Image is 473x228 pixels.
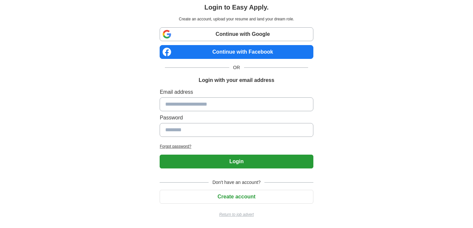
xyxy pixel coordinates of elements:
[160,88,313,96] label: Email address
[160,45,313,59] a: Continue with Facebook
[160,212,313,217] a: Return to job advert
[160,27,313,41] a: Continue with Google
[160,194,313,199] a: Create account
[204,2,269,12] h1: Login to Easy Apply.
[161,16,312,22] p: Create an account, upload your resume and land your dream role.
[160,190,313,204] button: Create account
[209,179,265,186] span: Don't have an account?
[160,155,313,168] button: Login
[229,64,244,71] span: OR
[160,114,313,122] label: Password
[160,143,313,149] a: Forgot password?
[199,76,274,84] h1: Login with your email address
